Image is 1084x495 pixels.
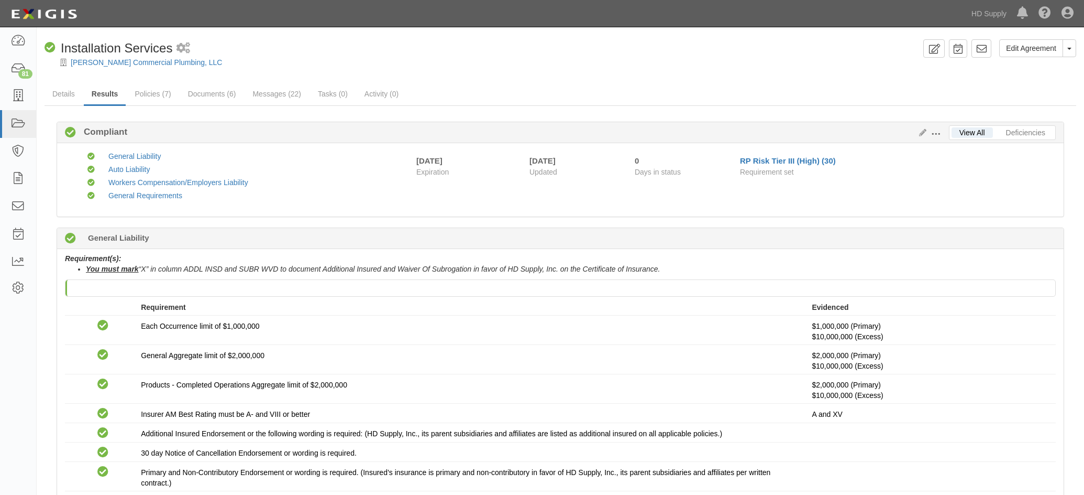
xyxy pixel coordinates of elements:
a: Documents (6) [180,83,244,104]
a: Messages (22) [245,83,309,104]
i: Compliant [97,467,108,478]
p: $1,000,000 (Primary) [812,321,1048,342]
i: 1 scheduled workflow [176,43,190,54]
div: [DATE] [529,155,619,166]
span: Days in status [635,168,681,176]
span: Updated [529,168,557,176]
i: Compliant [97,428,108,439]
i: Compliant [65,127,76,138]
a: Deficiencies [998,127,1053,138]
div: Installation Services [45,39,172,57]
a: General Requirements [108,191,182,200]
span: General Aggregate limit of $2,000,000 [141,351,264,360]
div: 81 [18,69,32,79]
i: “X” in column ADDL INSD and SUBR WVD to document Additional Insured and Waiver Of Subrogation in ... [86,265,660,273]
i: Compliant [87,153,95,160]
a: HD Supply [966,3,1012,24]
span: Products - Completed Operations Aggregate limit of $2,000,000 [141,381,347,389]
span: Installation Services [61,41,172,55]
span: 30 day Notice of Cancellation Endorsement or wording is required. [141,449,357,457]
i: Compliant [87,166,95,174]
span: Expiration [416,167,522,177]
a: View All [952,127,993,138]
a: Details [45,83,83,104]
span: Requirement set [740,168,794,176]
a: Policies (7) [127,83,179,104]
p: $2,000,000 (Primary) [812,350,1048,371]
i: Help Center - Complianz [1038,7,1051,20]
div: Since 10/08/2025 [635,155,732,166]
p: A and XV [812,409,1048,419]
b: Requirement(s): [65,254,121,263]
strong: Evidenced [812,303,848,311]
b: Compliant [76,126,127,138]
span: Policy #8-035131318 Insurer: Continental Insurance Company [812,391,883,400]
span: Policy #8-035131318 Insurer: Continental Insurance Company [812,362,883,370]
span: Each Occurrence limit of $1,000,000 [141,322,259,330]
span: Policy #8-035131318 Insurer: Continental Insurance Company [812,332,883,341]
i: Compliant [97,320,108,331]
span: Insurer AM Best Rating must be A- and VIII or better [141,410,310,418]
a: Auto Liability [108,165,150,174]
i: Compliant [97,408,108,419]
u: You must mark [86,265,139,273]
i: Compliant [45,42,56,53]
p: $2,000,000 (Primary) [812,380,1048,401]
img: logo-5460c22ac91f19d4615b14bd174203de0afe785f0fc80cf4dbbc73dc1793850b.png [8,5,80,24]
b: General Liability [88,232,149,243]
i: Compliant [87,192,95,200]
a: Workers Compensation/Employers Liability [108,178,248,187]
i: Compliant [87,179,95,187]
i: Compliant [97,379,108,390]
a: Tasks (0) [310,83,356,104]
a: General Liability [108,152,161,160]
strong: Requirement [141,303,186,311]
a: Edit Results [915,128,926,137]
span: Primary and Non-Contributory Endorsement or wording is required. (Insured’s insurance is primary ... [141,468,770,487]
a: Edit Agreement [999,39,1063,57]
i: Compliant 0 days (since 10/08/2025) [65,233,76,244]
a: Activity (0) [357,83,406,104]
a: RP Risk Tier III (High) (30) [740,156,836,165]
span: Additional Insured Endorsement or the following wording is required: (HD Supply, Inc., its parent... [141,429,722,438]
i: Compliant [97,350,108,361]
a: [PERSON_NAME] Commercial Plumbing, LLC [71,58,222,67]
i: Compliant [97,447,108,458]
a: Results [84,83,126,106]
div: [DATE] [416,155,443,166]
